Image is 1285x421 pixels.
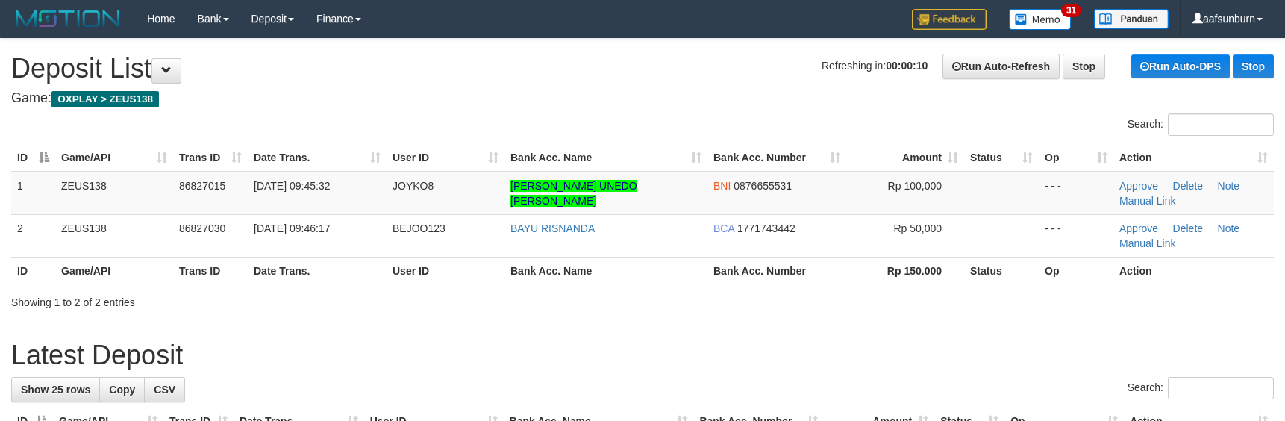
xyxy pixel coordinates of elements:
[173,257,248,284] th: Trans ID
[55,144,173,172] th: Game/API: activate to sort column ascending
[964,144,1039,172] th: Status: activate to sort column ascending
[11,377,100,402] a: Show 25 rows
[248,257,387,284] th: Date Trans.
[11,257,55,284] th: ID
[510,180,637,207] a: [PERSON_NAME] UNEDO [PERSON_NAME]
[11,144,55,172] th: ID: activate to sort column descending
[254,180,330,192] span: [DATE] 09:45:32
[1113,257,1274,284] th: Action
[387,257,504,284] th: User ID
[11,7,125,30] img: MOTION_logo.png
[1119,222,1158,234] a: Approve
[248,144,387,172] th: Date Trans.: activate to sort column ascending
[1128,113,1274,136] label: Search:
[1039,172,1113,215] td: - - -
[1218,222,1240,234] a: Note
[713,180,731,192] span: BNI
[144,377,185,402] a: CSV
[179,180,225,192] span: 86827015
[1039,214,1113,257] td: - - -
[154,384,175,396] span: CSV
[504,257,707,284] th: Bank Acc. Name
[1168,377,1274,399] input: Search:
[179,222,225,234] span: 86827030
[1233,54,1274,78] a: Stop
[11,340,1274,370] h1: Latest Deposit
[707,257,846,284] th: Bank Acc. Number
[713,222,734,234] span: BCA
[886,60,928,72] strong: 00:00:10
[55,257,173,284] th: Game/API
[1113,144,1274,172] th: Action: activate to sort column ascending
[912,9,987,30] img: Feedback.jpg
[11,214,55,257] td: 2
[1094,9,1169,29] img: panduan.png
[1063,54,1105,79] a: Stop
[21,384,90,396] span: Show 25 rows
[1061,4,1081,17] span: 31
[1039,257,1113,284] th: Op
[942,54,1060,79] a: Run Auto-Refresh
[888,180,942,192] span: Rp 100,000
[11,91,1274,106] h4: Game:
[504,144,707,172] th: Bank Acc. Name: activate to sort column ascending
[1173,222,1203,234] a: Delete
[846,144,964,172] th: Amount: activate to sort column ascending
[1119,180,1158,192] a: Approve
[1168,113,1274,136] input: Search:
[822,60,928,72] span: Refreshing in:
[55,214,173,257] td: ZEUS138
[846,257,964,284] th: Rp 150.000
[734,180,792,192] span: Copy 0876655531 to clipboard
[393,180,434,192] span: JOYKO8
[393,222,445,234] span: BEJOO123
[707,144,846,172] th: Bank Acc. Number: activate to sort column ascending
[1039,144,1113,172] th: Op: activate to sort column ascending
[11,172,55,215] td: 1
[109,384,135,396] span: Copy
[173,144,248,172] th: Trans ID: activate to sort column ascending
[99,377,145,402] a: Copy
[51,91,159,107] span: OXPLAY > ZEUS138
[1131,54,1230,78] a: Run Auto-DPS
[893,222,942,234] span: Rp 50,000
[1009,9,1072,30] img: Button%20Memo.svg
[1218,180,1240,192] a: Note
[11,289,525,310] div: Showing 1 to 2 of 2 entries
[1119,237,1176,249] a: Manual Link
[254,222,330,234] span: [DATE] 09:46:17
[737,222,795,234] span: Copy 1771743442 to clipboard
[1128,377,1274,399] label: Search:
[510,222,595,234] a: BAYU RISNANDA
[11,54,1274,84] h1: Deposit List
[964,257,1039,284] th: Status
[1119,195,1176,207] a: Manual Link
[55,172,173,215] td: ZEUS138
[1173,180,1203,192] a: Delete
[387,144,504,172] th: User ID: activate to sort column ascending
